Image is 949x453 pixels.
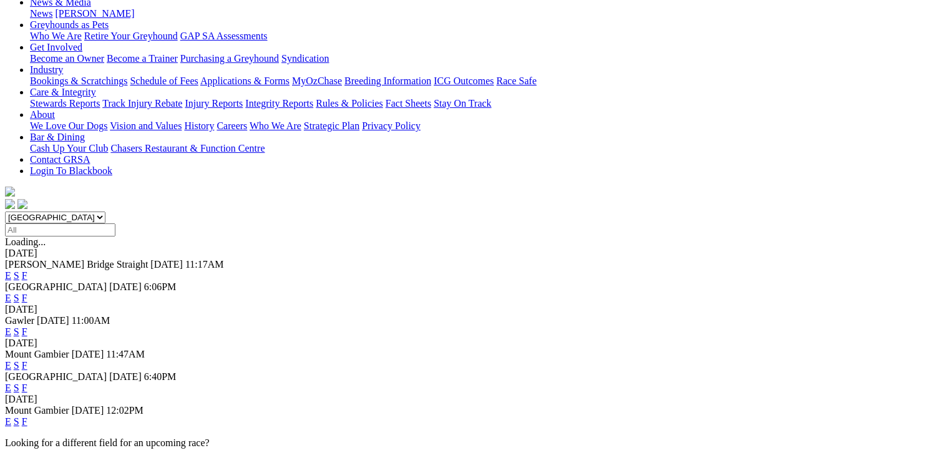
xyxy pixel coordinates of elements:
div: News & Media [30,8,944,19]
span: [PERSON_NAME] Bridge Straight [5,259,148,270]
a: Who We Are [250,120,301,131]
a: S [14,360,19,371]
a: Injury Reports [185,98,243,109]
span: Mount Gambier [5,349,69,359]
a: Strategic Plan [304,120,359,131]
span: [DATE] [109,281,142,292]
span: [GEOGRAPHIC_DATA] [5,371,107,382]
a: Track Injury Rebate [102,98,182,109]
a: E [5,416,11,427]
a: S [14,416,19,427]
a: News [30,8,52,19]
div: Care & Integrity [30,98,944,109]
span: [DATE] [109,371,142,382]
a: S [14,382,19,393]
a: Greyhounds as Pets [30,19,109,30]
a: Industry [30,64,63,75]
a: F [22,416,27,427]
a: F [22,360,27,371]
span: 6:40PM [144,371,177,382]
a: Vision and Values [110,120,182,131]
a: Bar & Dining [30,132,85,142]
a: Who We Are [30,31,82,41]
a: ICG Outcomes [434,75,494,86]
a: Schedule of Fees [130,75,198,86]
a: Become a Trainer [107,53,178,64]
img: twitter.svg [17,199,27,209]
p: Looking for a different field for an upcoming race? [5,437,944,449]
a: Fact Sheets [386,98,431,109]
span: 11:00AM [72,315,110,326]
a: Cash Up Your Club [30,143,108,153]
span: Loading... [5,236,46,247]
span: Mount Gambier [5,405,69,416]
a: Chasers Restaurant & Function Centre [110,143,265,153]
a: We Love Our Dogs [30,120,107,131]
a: Become an Owner [30,53,104,64]
span: [DATE] [72,405,104,416]
a: GAP SA Assessments [180,31,268,41]
div: [DATE] [5,304,944,315]
a: Integrity Reports [245,98,313,109]
a: Race Safe [496,75,536,86]
a: S [14,270,19,281]
span: 6:06PM [144,281,177,292]
div: [DATE] [5,338,944,349]
a: S [14,326,19,337]
span: [DATE] [150,259,183,270]
a: E [5,382,11,393]
a: Care & Integrity [30,87,96,97]
a: MyOzChase [292,75,342,86]
a: Get Involved [30,42,82,52]
div: [DATE] [5,394,944,405]
a: Privacy Policy [362,120,421,131]
a: About [30,109,55,120]
a: E [5,293,11,303]
input: Select date [5,223,115,236]
img: facebook.svg [5,199,15,209]
a: Stay On Track [434,98,491,109]
div: Greyhounds as Pets [30,31,944,42]
div: Bar & Dining [30,143,944,154]
span: 11:47AM [106,349,145,359]
a: E [5,360,11,371]
img: logo-grsa-white.png [5,187,15,197]
span: 12:02PM [106,405,144,416]
a: Applications & Forms [200,75,290,86]
a: Breeding Information [344,75,431,86]
div: About [30,120,944,132]
a: Contact GRSA [30,154,90,165]
a: Bookings & Scratchings [30,75,127,86]
div: [DATE] [5,248,944,259]
a: History [184,120,214,131]
a: F [22,382,27,393]
a: Careers [217,120,247,131]
a: Rules & Policies [316,98,383,109]
span: [DATE] [72,349,104,359]
a: [PERSON_NAME] [55,8,134,19]
div: Get Involved [30,53,944,64]
span: Gawler [5,315,34,326]
a: F [22,326,27,337]
a: Syndication [281,53,329,64]
a: Purchasing a Greyhound [180,53,279,64]
a: S [14,293,19,303]
a: E [5,326,11,337]
div: Industry [30,75,944,87]
a: Stewards Reports [30,98,100,109]
span: [DATE] [37,315,69,326]
span: 11:17AM [185,259,224,270]
span: [GEOGRAPHIC_DATA] [5,281,107,292]
a: F [22,293,27,303]
a: Retire Your Greyhound [84,31,178,41]
a: F [22,270,27,281]
a: Login To Blackbook [30,165,112,176]
a: E [5,270,11,281]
